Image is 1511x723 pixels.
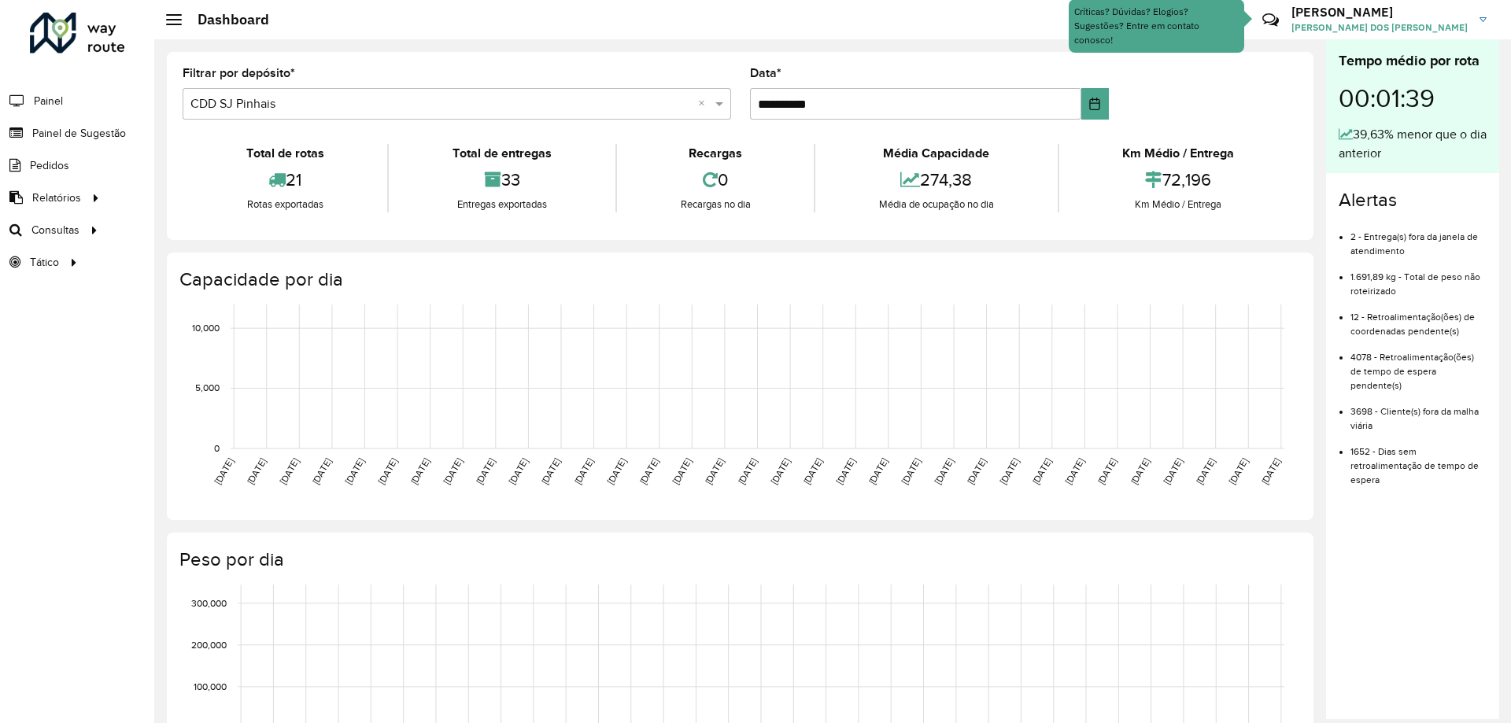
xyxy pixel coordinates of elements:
text: [DATE] [932,456,955,486]
li: 2 - Entrega(s) fora da janela de atendimento [1350,218,1487,258]
text: [DATE] [408,456,431,486]
text: [DATE] [703,456,726,486]
text: 0 [214,443,220,453]
div: Rotas exportadas [187,197,383,212]
text: [DATE] [965,456,988,486]
text: [DATE] [572,456,595,486]
li: 3698 - Cliente(s) fora da malha viária [1350,393,1487,433]
label: Data [750,64,781,83]
span: Pedidos [30,157,69,174]
text: [DATE] [507,456,530,486]
text: [DATE] [1063,456,1086,486]
span: Painel [34,93,63,109]
span: Tático [30,254,59,271]
text: [DATE] [834,456,857,486]
h3: [PERSON_NAME] [1291,5,1468,20]
text: [DATE] [801,456,824,486]
div: 39,63% menor que o dia anterior [1339,125,1487,163]
text: 5,000 [195,383,220,393]
text: [DATE] [441,456,464,486]
text: [DATE] [998,456,1021,486]
text: [DATE] [866,456,889,486]
text: [DATE] [1194,456,1217,486]
span: [PERSON_NAME] DOS [PERSON_NAME] [1291,20,1468,35]
h4: Alertas [1339,189,1487,212]
li: 1.691,89 kg - Total de peso não roteirizado [1350,258,1487,298]
text: [DATE] [212,456,235,486]
li: 1652 - Dias sem retroalimentação de tempo de espera [1350,433,1487,487]
div: 21 [187,163,383,197]
text: 100,000 [194,681,227,692]
div: Recargas [621,144,810,163]
text: [DATE] [1030,456,1053,486]
h4: Peso por dia [179,548,1298,571]
div: Entregas exportadas [393,197,611,212]
span: Consultas [31,222,79,238]
span: Painel de Sugestão [32,125,126,142]
a: Contato Rápido [1254,3,1287,37]
text: [DATE] [343,456,366,486]
text: [DATE] [310,456,333,486]
text: [DATE] [539,456,562,486]
div: Total de entregas [393,144,611,163]
text: 200,000 [191,640,227,650]
div: Km Médio / Entrega [1063,144,1294,163]
text: [DATE] [1227,456,1250,486]
div: Total de rotas [187,144,383,163]
div: Média Capacidade [819,144,1053,163]
text: [DATE] [245,456,268,486]
text: [DATE] [376,456,399,486]
li: 12 - Retroalimentação(ões) de coordenadas pendente(s) [1350,298,1487,338]
span: Clear all [698,94,711,113]
h2: Dashboard [182,11,269,28]
div: Km Médio / Entrega [1063,197,1294,212]
h4: Capacidade por dia [179,268,1298,291]
text: [DATE] [1259,456,1282,486]
div: Recargas no dia [621,197,810,212]
text: [DATE] [736,456,759,486]
div: 72,196 [1063,163,1294,197]
text: 300,000 [191,598,227,608]
text: [DATE] [637,456,660,486]
div: Tempo médio por rota [1339,50,1487,72]
text: 10,000 [192,323,220,333]
span: Relatórios [32,190,81,206]
text: [DATE] [1095,456,1118,486]
div: 0 [621,163,810,197]
text: [DATE] [278,456,301,486]
text: [DATE] [671,456,693,486]
text: [DATE] [1162,456,1184,486]
text: [DATE] [605,456,628,486]
li: 4078 - Retroalimentação(ões) de tempo de espera pendente(s) [1350,338,1487,393]
label: Filtrar por depósito [183,64,295,83]
text: [DATE] [474,456,497,486]
text: [DATE] [1129,456,1151,486]
text: [DATE] [769,456,792,486]
button: Choose Date [1081,88,1109,120]
div: Média de ocupação no dia [819,197,1053,212]
div: 274,38 [819,163,1053,197]
div: 33 [393,163,611,197]
div: 00:01:39 [1339,72,1487,125]
text: [DATE] [900,456,922,486]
